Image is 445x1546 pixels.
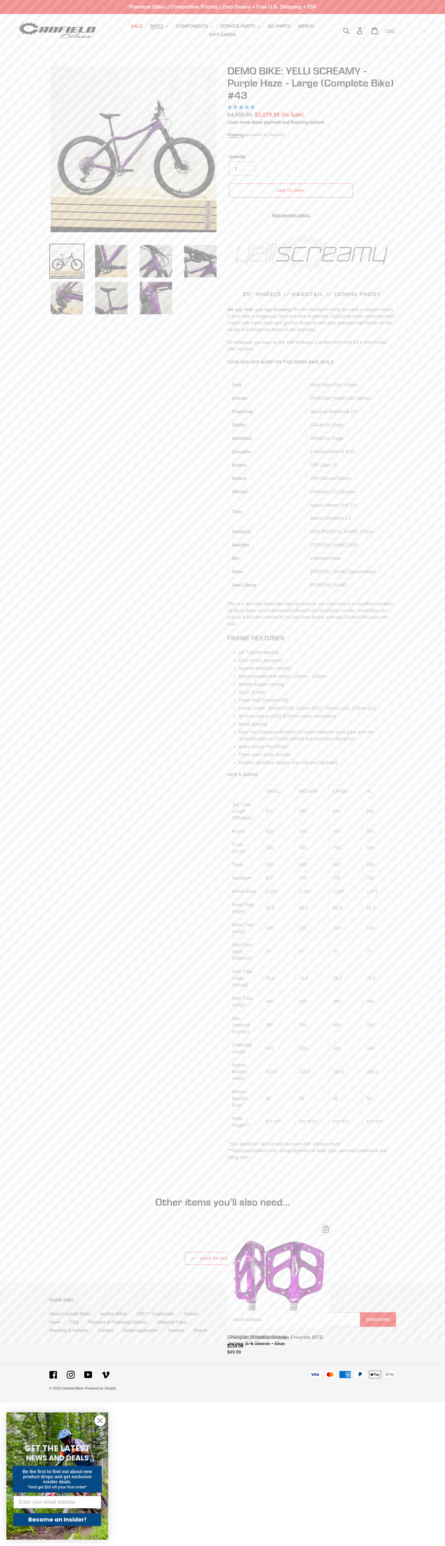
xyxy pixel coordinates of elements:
b: Wheels [232,489,248,494]
a: Warranty & Returns [49,1328,88,1333]
td: [PERSON_NAME] SDG [306,538,401,552]
button: Subscribe [360,1312,396,1327]
span: 1,210 [333,889,344,894]
a: About Canfield Bikes [49,1311,91,1316]
span: Seat Tube Angle (Effective) [232,942,253,961]
span: 120 [333,925,340,930]
span: MEDIUM [299,789,317,794]
span: 424 [333,1046,340,1051]
span: SMALL [266,789,280,794]
img: Load image into Gallery viewer, DEMO BIKE: YELLI SCREAMY - Purple Haze - Large (Complete Bike) #43 [138,281,173,316]
span: Chainstay Length [232,1042,252,1054]
span: Be the first to find out about new product drops and get exclusive insider deals. [23,1469,92,1484]
span: 1,181 [299,889,310,894]
img: Load image into Gallery viewer, DEMO BIKE: YELLI SCREAMY - Purple Haze - Large (Complete Bike) #43 [183,244,218,279]
span: 76.4 [299,976,308,981]
span: 475 [333,829,340,834]
span: XL [367,789,372,794]
span: 736 [266,845,273,850]
span: 65.5 [299,905,308,910]
span: 77 [299,949,304,954]
li: Includes derailleur hanger, rear axle and hardware [239,759,396,766]
button: Add to cart [229,184,353,198]
b: We say Yelli, you say Screamy. [227,307,293,312]
span: SALE [131,24,143,29]
span: 105 [266,925,273,930]
td: TRP Slate T4 [306,459,401,472]
a: Learn more about payment and financing options [227,120,324,125]
b: Seatpost [232,529,251,534]
b: Derailleur [232,436,253,441]
button: Close dialog [94,1415,106,1426]
span: 630 [266,862,273,867]
span: 500 [367,829,374,834]
td: [PERSON_NAME] [306,578,401,592]
span: BIKES [150,24,163,29]
b: Seat Clamp [232,582,256,588]
a: Demos [184,1311,198,1316]
a: News [49,1320,60,1325]
span: Subscribe [366,1317,390,1322]
em: *Geo based on 541mm axle to crown fork, 130mm travel [227,1141,340,1146]
a: MERCH [295,22,317,31]
span: 110 [299,925,307,930]
span: GET THE LATEST [24,1443,90,1454]
span: 1,237 [367,889,378,894]
span: Crank Length: 155mm (SM), 160mm (MD), 165mm (LG), 170mm (XL) [239,706,376,711]
span: 77 [266,949,271,954]
span: GG PARTS [268,24,290,29]
td: SDG [PERSON_NAME] 170mm [306,525,401,538]
td: Helix-R 9-50t [306,445,401,459]
span: 65.5 [367,905,375,910]
span: 30.9mm seat post (34.9/35mm clamp compatible) [239,714,336,719]
span: Boost Spacing [239,721,267,727]
span: 460 [333,999,340,1004]
span: 58 [266,1096,271,1101]
p: Quick links [49,1297,218,1303]
span: 316.5 [266,1069,277,1074]
span: 6'1"-6'6" [367,1119,383,1124]
td: SRAM GX Eagle [306,419,401,432]
span: 58 [299,1096,304,1101]
a: Archive Bikes [100,1311,127,1316]
s: $4,399.99 [227,112,252,118]
span: 597 [299,809,307,814]
span: [PERSON_NAME] Special Blend [310,569,376,574]
span: 420 [299,999,307,1004]
a: Back to DEMO BIKE SALE [185,1252,260,1265]
b: Tires [232,509,243,514]
span: 571 [266,809,273,814]
a: CBF™ Suspension [136,1311,174,1316]
span: Recommended fork length: 120mm - 140mm [239,674,327,679]
b: Saddles [232,542,249,547]
td: 320 [295,1012,329,1038]
img: Load image into Gallery viewer, DEMO BIKE: YELLI SCREAMY - Purple Haze - Large (Complete Bike) #43 [138,244,173,279]
span: 76.4 [333,976,342,981]
b: Chainring [232,409,253,414]
span: ISCG 05 tabs [239,690,265,695]
span: 73mm BSA Threaded BB [239,698,288,703]
a: Shipping [227,132,244,138]
td: 280 [261,1012,295,1038]
span: On Sale! [281,111,304,119]
b: GEO & SIZING [227,772,258,777]
span: SERVICE PARTS [220,24,255,29]
a: Payment & Financing Options [88,1320,147,1325]
td: TRP 180mm/160mm [306,472,401,485]
span: 424 [299,1046,307,1051]
span: Seat Tube Angle (Actual) [232,969,253,987]
em: ***Recommendation only. Sizing depends on body type, personal preference and riding style. [227,1148,387,1160]
span: Front Center [232,842,246,854]
span: Oval 32T [310,409,358,414]
span: Reach [232,829,245,834]
span: Rock Shox Pike 140mm [310,382,358,387]
span: 5'9"-6'3" [333,1119,349,1124]
span: 677 [266,875,273,881]
b: Rotors [232,476,247,481]
span: Head Tube Angle* [232,902,254,914]
span: 820 [367,845,374,850]
span: Wheel Base [232,889,256,894]
em: This is a like-new demo bike that has been to one event and is in excellent condition. All demo b... [227,601,394,626]
span: 763 [299,845,307,850]
span: 635 [299,862,307,867]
